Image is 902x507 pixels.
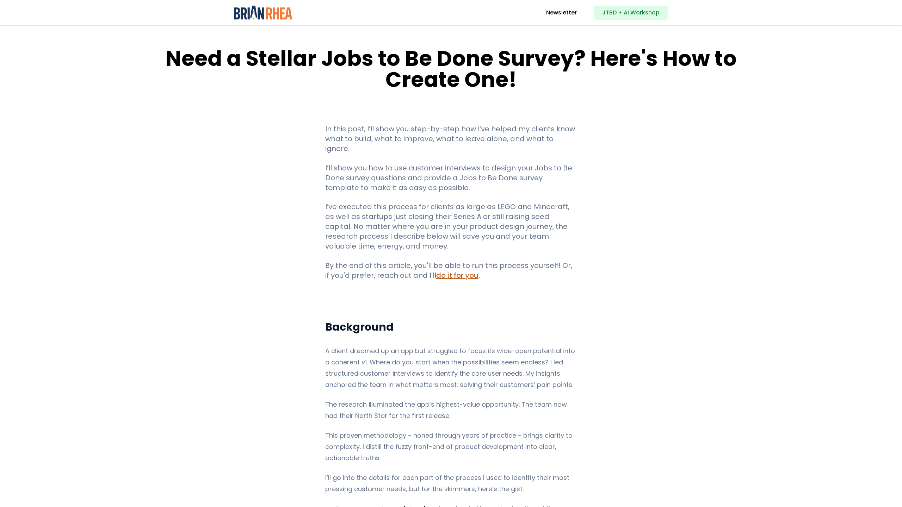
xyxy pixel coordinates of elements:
[436,270,478,280] a: do it for you
[546,8,577,17] a: Newsletter
[150,48,752,90] h1: Need a Stellar Jobs to Be Done Survey? Here's How to Create One!
[594,6,668,20] a: JTBD + AI Workshop
[325,124,577,154] p: In this post, I’ll show you step-by-step how I’ve helped my clients know what to build, what to i...
[325,430,577,464] p: This proven methodology - honed through years of practice - brings clarity to complexity. I disti...
[234,6,292,20] img: Brian Rhea
[325,399,577,421] p: The research illuminated the app’s highest-value opportunity. The team now had their North Star f...
[325,345,577,390] p: A client dreamed up an app but struggled to focus its wide-open potential into a coherent v1. Whe...
[325,163,577,193] p: I’ll show you how to use customer interviews to design your Jobs to Be Done survey questions and ...
[325,320,577,334] h2: Background
[325,202,577,251] p: I’ve executed this process for clients as large as LEGO and Minecraft, as well as startups just c...
[325,472,577,495] p: I’ll go into the details for each part of the process I used to identify their most pressing cust...
[325,261,577,280] p: By the end of this article, you'll be able to run this process yourself! Or, if you'd prefer, rea...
